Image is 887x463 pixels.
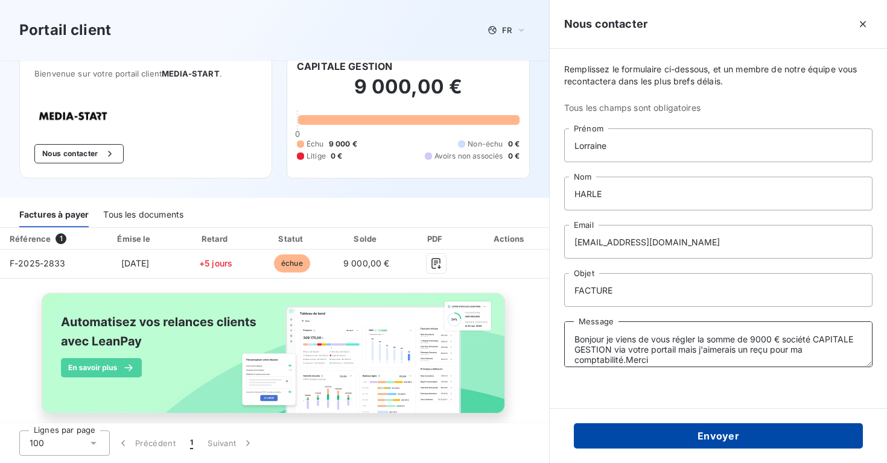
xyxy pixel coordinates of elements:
span: Échu [307,139,324,150]
h6: CAPITALE GESTION [297,59,392,74]
span: [DATE] [121,258,150,268]
div: Factures à payer [19,202,89,227]
button: Suivant [200,430,261,456]
span: Litige [307,151,326,162]
span: 0 € [508,151,520,162]
span: 1 [190,437,193,449]
span: 0 € [331,151,342,162]
span: F-2025-2833 [10,258,66,268]
img: Company logo [34,107,112,125]
h3: Portail client [19,19,111,41]
span: 100 [30,437,44,449]
button: 1 [183,430,200,456]
span: Bienvenue sur votre portail client . [34,69,257,78]
div: Tous les documents [103,202,183,227]
div: Statut [256,233,327,245]
div: PDF [405,233,466,245]
button: Précédent [110,430,183,456]
div: Retard [180,233,252,245]
span: 1 [56,233,66,244]
button: Envoyer [574,423,863,449]
input: placeholder [564,273,873,307]
span: 9 000 € [329,139,357,150]
input: placeholder [564,177,873,210]
h2: 9 000,00 € [297,75,520,111]
div: Actions [472,233,548,245]
textarea: Bonjour je viens de vous régler la somme de 9000 € société CAPITALE GESTION via votre portail mai... [564,321,873,367]
div: Solde [332,233,401,245]
span: 0 [295,129,300,139]
span: MEDIA-START [162,69,220,78]
h5: Nous contacter [564,16,647,33]
span: 0 € [508,139,520,150]
span: Non-échu [468,139,503,150]
span: 9 000,00 € [343,258,390,268]
span: +5 jours [199,258,232,268]
span: Tous les champs sont obligatoires [564,102,873,114]
span: Remplissez le formulaire ci-dessous, et un membre de notre équipe vous recontactera dans les plus... [564,63,873,87]
span: FR [502,25,512,35]
input: placeholder [564,128,873,162]
span: Avoirs non associés [434,151,503,162]
div: Émise le [95,233,174,245]
img: banner [31,286,518,434]
button: Nous contacter [34,144,124,163]
span: échue [274,254,310,272]
div: Référence [10,234,51,244]
input: placeholder [564,225,873,259]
